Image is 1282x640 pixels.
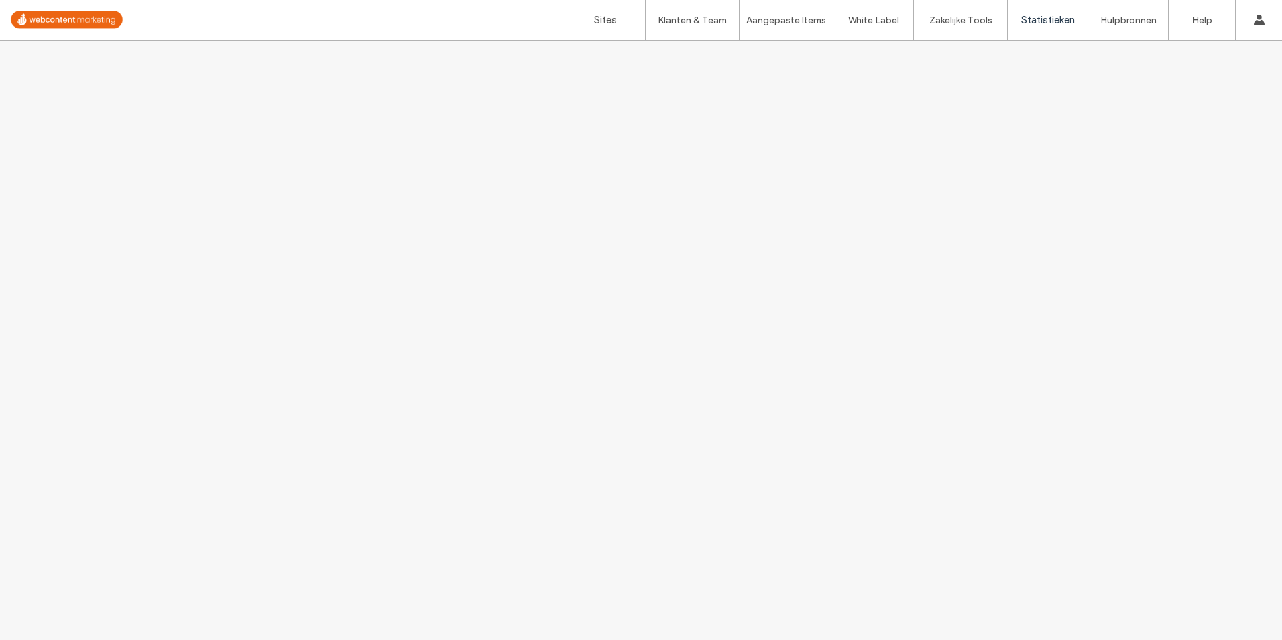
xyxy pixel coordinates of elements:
label: Klanten & Team [658,15,727,26]
label: Aangepaste Items [746,15,826,26]
label: Statistieken [1021,14,1075,26]
label: Hulpbronnen [1100,15,1157,26]
label: Sites [594,14,617,26]
label: Zakelijke Tools [929,15,992,26]
label: White Label [848,15,899,26]
label: Help [1192,15,1212,26]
